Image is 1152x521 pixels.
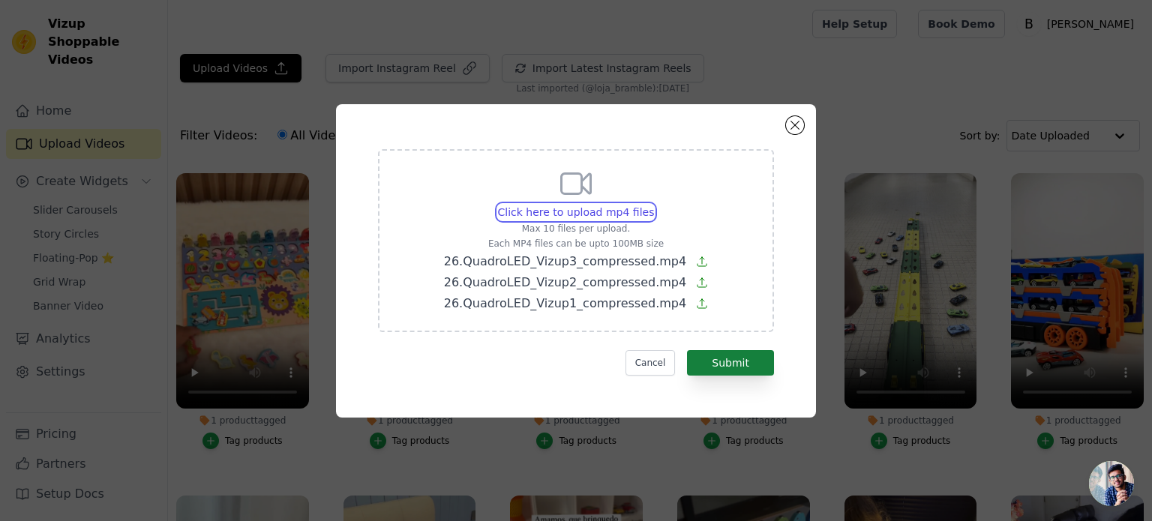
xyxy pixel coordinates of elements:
span: 26.QuadroLED_Vizup2_compressed.mp4 [444,275,687,289]
button: Cancel [625,350,676,376]
p: Max 10 files per upload. [444,223,709,235]
button: Close modal [786,116,804,134]
button: Submit [687,350,774,376]
span: 26.QuadroLED_Vizup3_compressed.mp4 [444,254,687,268]
p: Each MP4 files can be upto 100MB size [444,238,709,250]
span: Click here to upload mp4 files [498,206,655,218]
div: Conversa aberta [1089,461,1134,506]
span: 26.QuadroLED_Vizup1_compressed.mp4 [444,296,687,310]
